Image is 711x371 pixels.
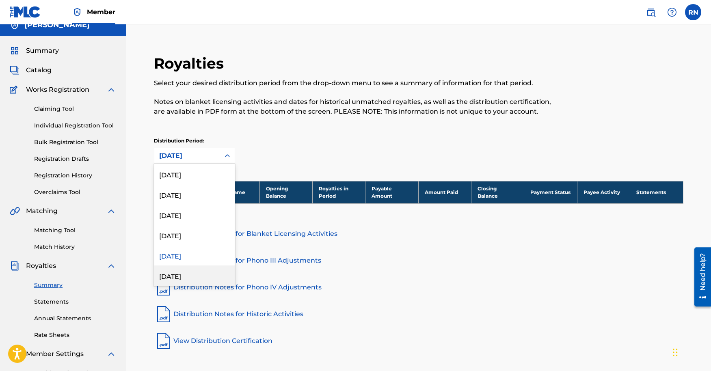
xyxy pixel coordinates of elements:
[106,85,116,95] img: expand
[106,206,116,216] img: expand
[154,205,235,225] div: [DATE]
[26,46,59,56] span: Summary
[159,151,215,161] div: [DATE]
[154,251,683,270] a: Distribution Notes for Phono III Adjustments
[34,171,116,180] a: Registration History
[643,4,659,20] a: Public Search
[670,332,711,371] iframe: Chat Widget
[524,181,577,203] th: Payment Status
[26,85,89,95] span: Works Registration
[154,304,173,324] img: pdf
[154,278,173,297] img: pdf
[154,97,562,116] p: Notes on blanket licensing activities and dates for historical unmatched royalties, as well as th...
[154,331,173,351] img: pdf
[154,245,235,265] div: [DATE]
[154,137,235,145] p: Distribution Period:
[154,331,683,351] a: View Distribution Certification
[673,340,678,365] div: Drag
[87,7,115,17] span: Member
[313,181,365,203] th: Royalties in Period
[72,7,82,17] img: Top Rightsholder
[26,65,52,75] span: Catalog
[34,281,116,289] a: Summary
[34,188,116,196] a: Overclaims Tool
[154,278,683,297] a: Distribution Notes for Phono IV Adjustments
[26,261,56,271] span: Royalties
[685,4,701,20] div: User Menu
[34,314,116,323] a: Annual Statements
[10,46,59,56] a: SummarySummary
[664,4,680,20] div: Help
[34,298,116,306] a: Statements
[10,261,19,271] img: Royalties
[10,20,19,30] img: Accounts
[10,6,41,18] img: MLC Logo
[154,225,235,245] div: [DATE]
[26,349,84,359] span: Member Settings
[106,349,116,359] img: expand
[34,226,116,235] a: Matching Tool
[154,164,235,184] div: [DATE]
[667,7,677,17] img: help
[26,206,58,216] span: Matching
[154,224,683,244] a: Distribution Notes for Blanket Licensing Activities
[10,46,19,56] img: Summary
[34,138,116,147] a: Bulk Registration Tool
[10,85,20,95] img: Works Registration
[154,54,228,73] h2: Royalties
[34,243,116,251] a: Match History
[154,265,235,286] div: [DATE]
[10,65,19,75] img: Catalog
[471,181,524,203] th: Closing Balance
[154,184,235,205] div: [DATE]
[418,181,471,203] th: Amount Paid
[34,331,116,339] a: Rate Sheets
[259,181,312,203] th: Opening Balance
[577,181,630,203] th: Payee Activity
[630,181,683,203] th: Statements
[34,155,116,163] a: Registration Drafts
[10,206,20,216] img: Matching
[24,20,90,30] h5: Raekwon Nelson
[688,244,711,310] iframe: Resource Center
[365,181,418,203] th: Payable Amount
[154,304,683,324] a: Distribution Notes for Historic Activities
[106,261,116,271] img: expand
[154,78,562,88] p: Select your desired distribution period from the drop-down menu to see a summary of information f...
[10,65,52,75] a: CatalogCatalog
[34,105,116,113] a: Claiming Tool
[34,121,116,130] a: Individual Registration Tool
[646,7,656,17] img: search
